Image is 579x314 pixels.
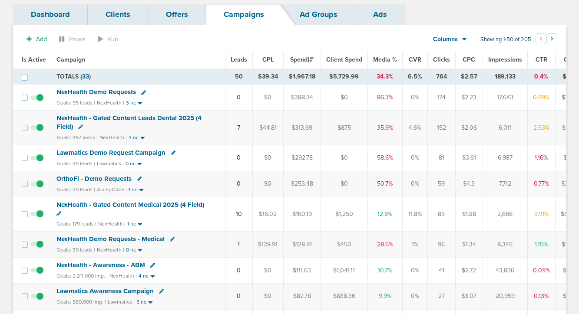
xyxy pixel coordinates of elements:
td: $2.72 [455,257,483,283]
a: 0 [237,180,241,187]
td: 96 [427,232,455,258]
span: CPL [262,56,274,63]
span: OrthoFi - Demo Requests [56,175,132,183]
span: Spend [290,56,314,63]
span: CPM [564,56,577,63]
td: $39.34 [252,69,283,85]
td: $838.36 [321,283,367,309]
td: $313.69 [283,111,321,145]
small: 0 nc [126,247,136,253]
td: $160.19 [283,197,321,231]
small: 1 nc [127,221,136,227]
td: 41 [427,257,455,283]
td: $0 [321,145,367,171]
span: 33 [82,73,89,80]
span: Is Active [22,56,46,63]
span: Leads [231,56,247,63]
a: 0 [237,267,241,274]
td: 2.53% [527,111,555,145]
span: Client Spend [326,56,362,63]
span: Lawmatics Awareness Campaign [56,287,154,295]
small: 3 nc [126,100,136,106]
td: 0% [402,145,427,171]
td: 11.8% [402,197,427,231]
td: 50.7% [367,171,402,197]
small: 1 nc [129,186,137,193]
td: 28.6% [367,232,402,258]
span: Lawmatics Demo Request Campaign [56,149,165,157]
td: $1.88 [455,197,483,231]
td: $0 [321,171,367,197]
td: 9.9% [367,283,402,309]
td: $1,250 [321,197,367,231]
td: 8,345 [483,232,527,258]
td: $128.91 [252,232,283,258]
small: NexHealth | [99,134,127,141]
td: $0 [252,257,283,283]
small: Lawmatics | [108,299,135,305]
td: $1,967.18 [283,69,321,85]
td: 0.09% [527,257,555,283]
small: Goals: 397 leads | [56,134,98,141]
td: $0 [321,85,367,111]
a: 0 [237,154,241,161]
span: Media % [373,56,397,63]
td: $1.34 [455,232,483,258]
td: 7,712 [483,171,527,197]
td: 1.16% [527,145,555,171]
span: NexHealth Demo Requests [56,88,136,96]
td: $2.23 [455,85,483,111]
td: 1.15% [527,232,555,258]
a: Clients [88,4,148,25]
td: $875 [321,111,367,145]
a: Ads [355,4,405,25]
span: NexHealth - Gated Content Medical 2025 (4 Field) [56,201,204,209]
td: $0 [252,283,283,309]
td: $1,041.11 [321,257,367,283]
td: 4.6% [402,111,427,145]
a: 0 [237,94,241,101]
small: 4 nc [139,273,149,279]
td: 0.13% [527,283,555,309]
small: NexHealth | [109,273,137,279]
small: AcceptCare | [97,186,127,193]
td: 0.4% [527,69,555,85]
td: $292.78 [283,145,321,171]
td: 764 [427,69,455,85]
a: Ad Groups [282,4,355,25]
span: Showing 1-50 of 205 [480,36,531,43]
span: NexHealth - Awareness - ABM [56,261,145,269]
td: 12.8% [367,197,402,231]
td: 3.19% [527,197,555,231]
small: NexHealth | [98,221,126,227]
td: 0% [402,85,427,111]
span: CPC [463,56,475,63]
a: 7 [237,124,240,131]
a: 1 [238,241,240,248]
small: NexHealth | [97,100,124,106]
td: 2,666 [483,197,527,231]
span: Columns [433,35,458,44]
td: 17,643 [483,85,527,111]
small: Goals: 179 leads | [56,221,96,227]
td: 10.7% [367,257,402,283]
small: Lawmatics | [97,160,124,167]
td: $2.57 [455,69,483,85]
td: 0% [402,283,427,309]
td: $388.34 [283,85,321,111]
td: 86.3% [367,85,402,111]
small: 3 nc [129,134,139,141]
ul: Pagination [536,35,557,45]
a: Dashboard [13,4,88,25]
small: Goals: 95 leads | [56,100,95,106]
td: 27 [427,283,455,309]
td: $3.07 [455,283,483,309]
td: 6,011 [483,111,527,145]
span: Impressions [488,56,522,63]
td: 43,836 [483,257,527,283]
td: 20,959 [483,283,527,309]
td: 59 [427,171,455,197]
td: TOTALS ( ) [51,69,225,85]
td: $111.63 [283,257,321,283]
span: Add [36,36,47,43]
